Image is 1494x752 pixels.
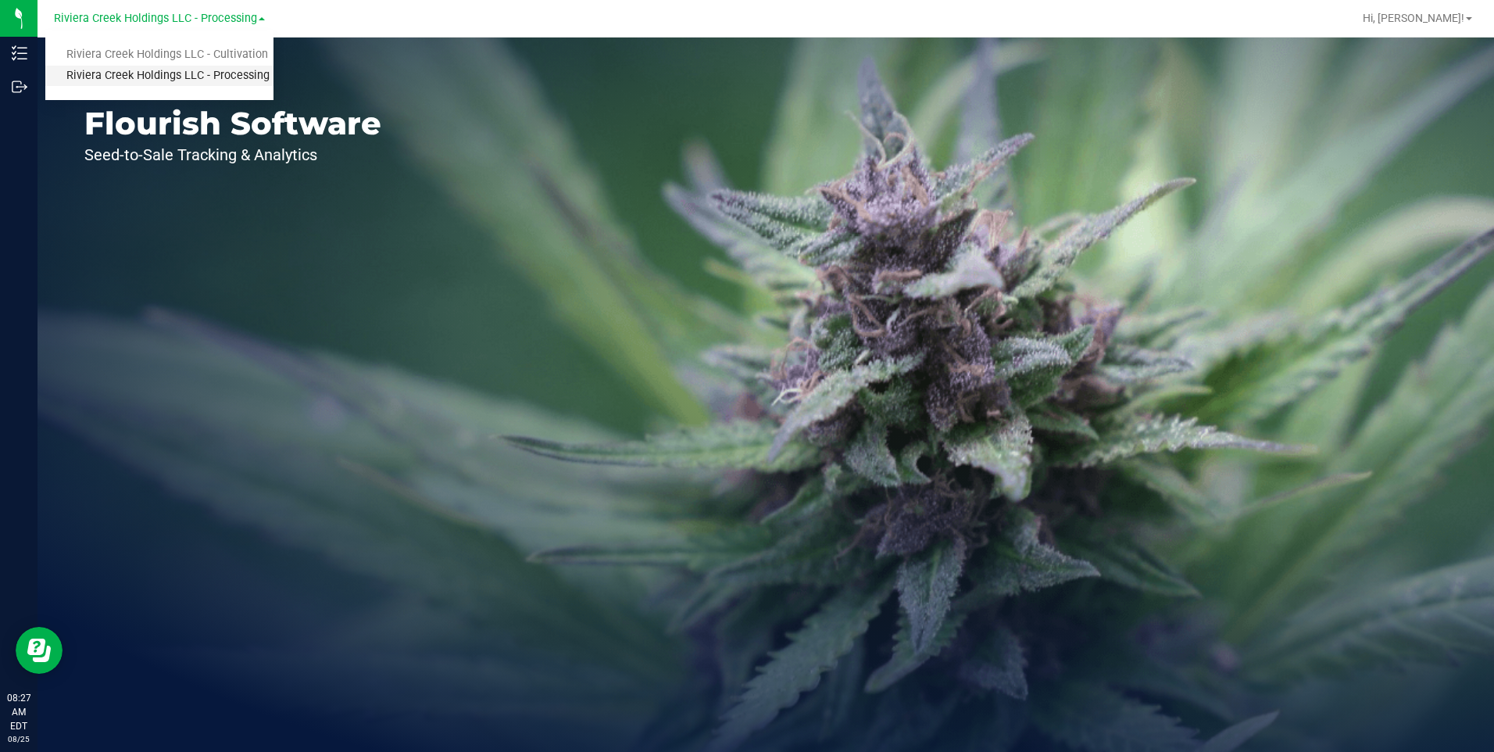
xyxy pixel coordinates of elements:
span: Hi, [PERSON_NAME]! [1363,12,1464,24]
p: Flourish Software [84,108,381,139]
iframe: Resource center [16,627,63,674]
inline-svg: Outbound [12,79,27,95]
span: Riviera Creek Holdings LLC - Processing [54,12,257,25]
inline-svg: Inventory [12,45,27,61]
a: Riviera Creek Holdings LLC - Processing [45,66,273,87]
p: 08:27 AM EDT [7,691,30,733]
a: Riviera Creek Holdings LLC - Cultivation [45,45,273,66]
p: 08/25 [7,733,30,745]
p: Seed-to-Sale Tracking & Analytics [84,147,381,163]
